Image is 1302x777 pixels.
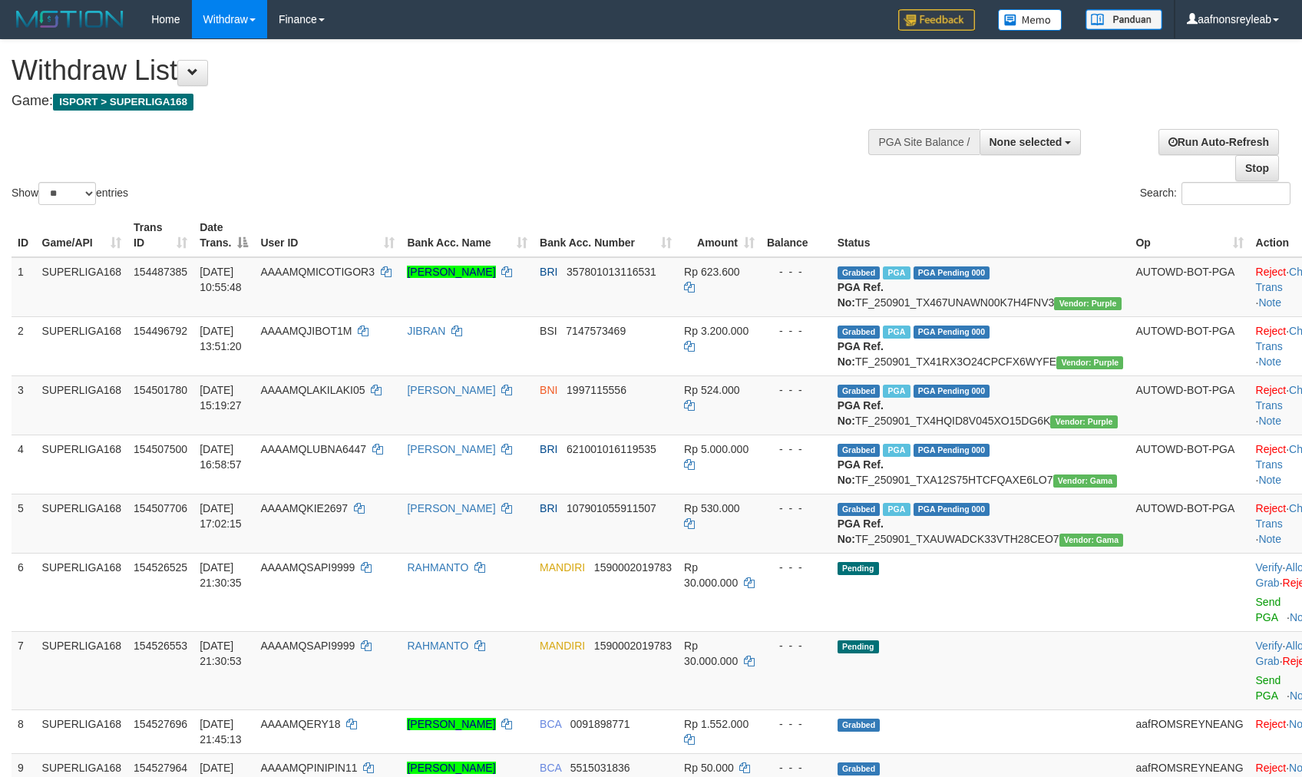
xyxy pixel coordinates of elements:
[684,718,748,730] span: Rp 1.552.000
[36,631,128,709] td: SUPERLIGA168
[684,443,748,455] span: Rp 5.000.000
[12,257,36,317] td: 1
[12,709,36,753] td: 8
[1258,415,1281,427] a: Note
[260,718,340,730] span: AAAAMQERY18
[684,502,739,514] span: Rp 530.000
[838,458,884,486] b: PGA Ref. No:
[684,640,738,667] span: Rp 30.000.000
[200,502,242,530] span: [DATE] 17:02:15
[200,325,242,352] span: [DATE] 13:51:20
[1129,435,1249,494] td: AUTOWD-BOT-PGA
[831,494,1130,553] td: TF_250901_TXAUWADCK33VTH28CEO7
[684,561,738,589] span: Rp 30.000.000
[998,9,1062,31] img: Button%20Memo.svg
[134,762,187,774] span: 154527964
[767,716,825,732] div: - - -
[12,631,36,709] td: 7
[260,325,352,337] span: AAAAMQJIBOT1M
[831,375,1130,435] td: TF_250901_TX4HQID8V045XO15DG6K
[838,503,881,516] span: Grabbed
[407,502,495,514] a: [PERSON_NAME]
[1129,257,1249,317] td: AUTOWD-BOT-PGA
[1258,474,1281,486] a: Note
[883,266,910,279] span: Marked by aafandaneth
[1056,356,1123,369] span: Vendor URL: https://trx4.1velocity.biz
[1158,129,1279,155] a: Run Auto-Refresh
[838,326,881,339] span: Grabbed
[1059,534,1124,547] span: Vendor URL: https://trx31.1velocity.biz
[1054,297,1121,310] span: Vendor URL: https://trx4.1velocity.biz
[134,640,187,652] span: 154526553
[193,213,254,257] th: Date Trans.: activate to sort column descending
[36,553,128,631] td: SUPERLIGA168
[1140,182,1290,205] label: Search:
[12,316,36,375] td: 2
[12,435,36,494] td: 4
[1256,502,1287,514] a: Reject
[401,213,534,257] th: Bank Acc. Name: activate to sort column ascending
[540,502,557,514] span: BRI
[761,213,831,257] th: Balance
[767,638,825,653] div: - - -
[407,266,495,278] a: [PERSON_NAME]
[540,443,557,455] span: BRI
[1256,674,1281,702] a: Send PGA
[12,55,853,86] h1: Withdraw List
[838,517,884,545] b: PGA Ref. No:
[570,762,630,774] span: Copy 5515031836 to clipboard
[914,444,990,457] span: PGA Pending
[36,709,128,753] td: SUPERLIGA168
[260,640,355,652] span: AAAAMQSAPI9999
[540,561,585,574] span: MANDIRI
[200,266,242,293] span: [DATE] 10:55:48
[594,561,672,574] span: Copy 1590002019783 to clipboard
[767,441,825,457] div: - - -
[200,640,242,667] span: [DATE] 21:30:53
[1256,325,1287,337] a: Reject
[914,326,990,339] span: PGA Pending
[407,443,495,455] a: [PERSON_NAME]
[134,384,187,396] span: 154501780
[1256,443,1287,455] a: Reject
[534,213,678,257] th: Bank Acc. Number: activate to sort column ascending
[838,385,881,398] span: Grabbed
[883,503,910,516] span: Marked by aafsoycanthlai
[1053,474,1118,488] span: Vendor URL: https://trx31.1velocity.biz
[1256,561,1283,574] a: Verify
[1258,533,1281,545] a: Note
[567,384,626,396] span: Copy 1997115556 to clipboard
[990,136,1062,148] span: None selected
[1129,316,1249,375] td: AUTOWD-BOT-PGA
[540,266,557,278] span: BRI
[200,718,242,746] span: [DATE] 21:45:13
[898,9,975,31] img: Feedback.jpg
[594,640,672,652] span: Copy 1590002019783 to clipboard
[407,640,468,652] a: RAHMANTO
[260,762,357,774] span: AAAAMQPINIPIN11
[260,384,365,396] span: AAAAMQLAKILAKI05
[12,375,36,435] td: 3
[1129,213,1249,257] th: Op: activate to sort column ascending
[38,182,96,205] select: Showentries
[134,266,187,278] span: 154487385
[200,384,242,412] span: [DATE] 15:19:27
[1235,155,1279,181] a: Stop
[767,760,825,775] div: - - -
[540,718,561,730] span: BCA
[36,375,128,435] td: SUPERLIGA168
[36,316,128,375] td: SUPERLIGA168
[134,325,187,337] span: 154496792
[12,8,128,31] img: MOTION_logo.png
[12,553,36,631] td: 6
[684,762,734,774] span: Rp 50.000
[831,257,1130,317] td: TF_250901_TX467UNAWN00K7H4FNV3
[540,762,561,774] span: BCA
[767,382,825,398] div: - - -
[1129,709,1249,753] td: aafROMSREYNEANG
[134,502,187,514] span: 154507706
[831,316,1130,375] td: TF_250901_TX41RX3O24CPCFX6WYFE
[914,385,990,398] span: PGA Pending
[868,129,979,155] div: PGA Site Balance /
[1256,596,1281,623] a: Send PGA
